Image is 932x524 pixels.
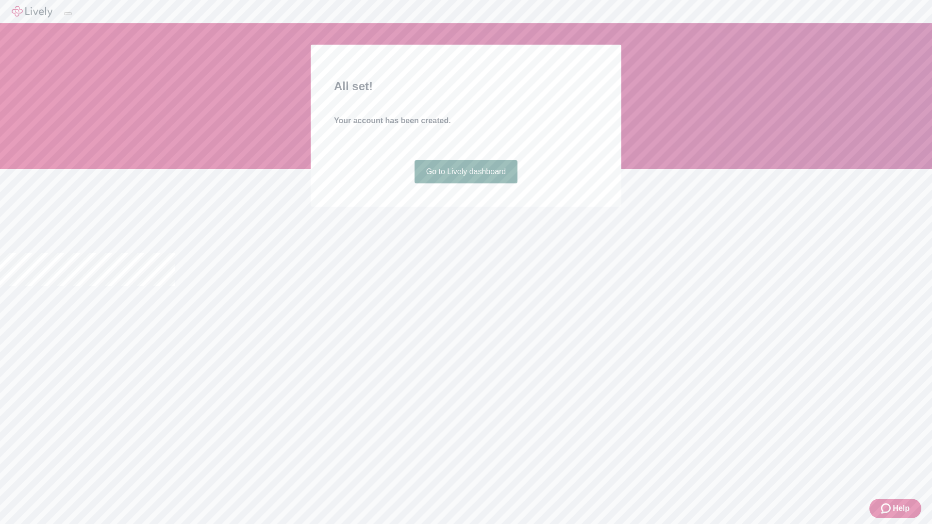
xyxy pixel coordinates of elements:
[64,12,72,15] button: Log out
[869,499,921,518] button: Zendesk support iconHelp
[893,503,910,514] span: Help
[334,78,598,95] h2: All set!
[334,115,598,127] h4: Your account has been created.
[881,503,893,514] svg: Zendesk support icon
[415,160,518,183] a: Go to Lively dashboard
[12,6,52,17] img: Lively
